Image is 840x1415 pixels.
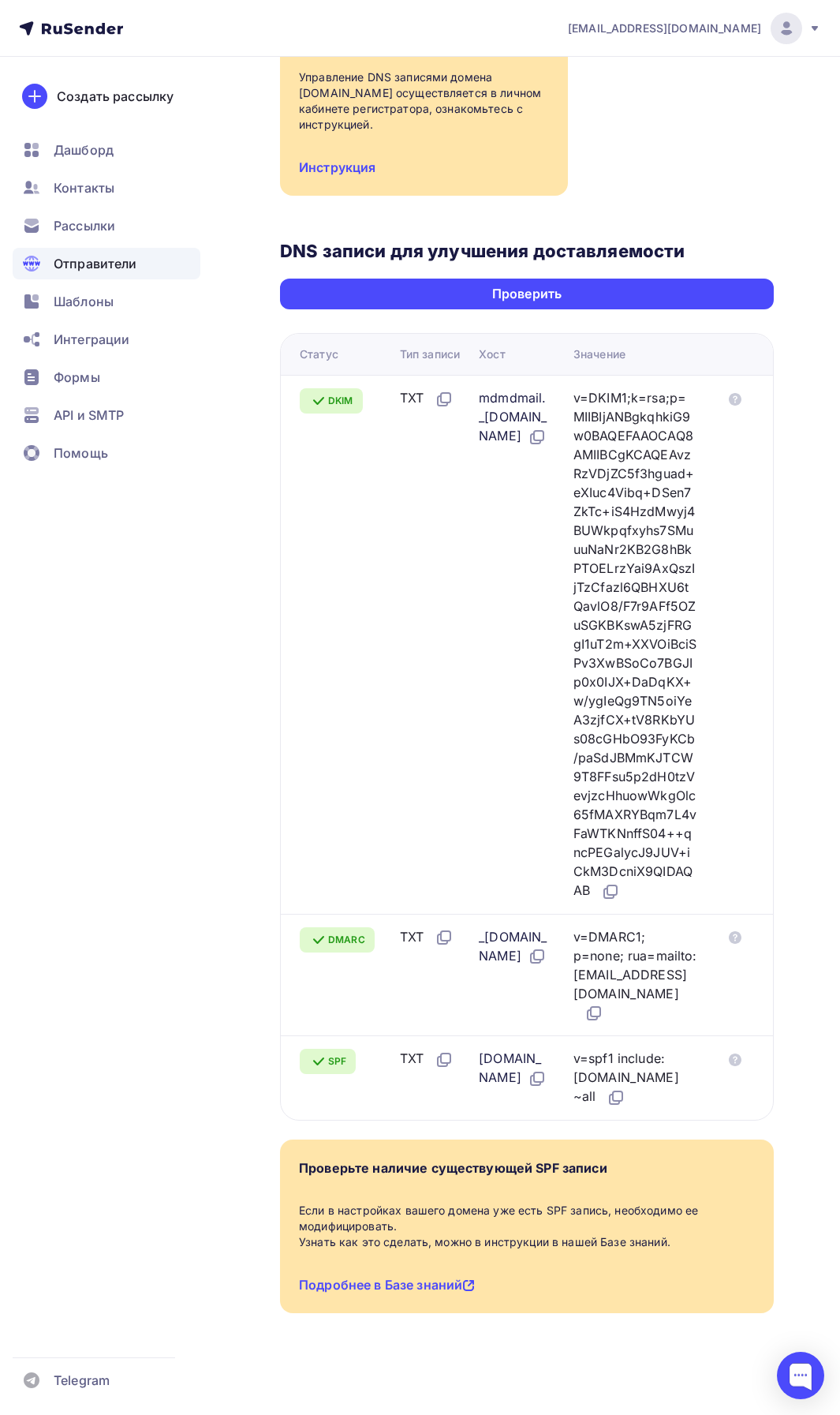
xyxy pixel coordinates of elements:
a: Дашборд [13,134,200,166]
a: Отправители [13,248,200,279]
span: DMARC [328,934,365,946]
a: Формы [13,361,200,393]
div: Тип записи [400,346,460,362]
span: Помощь [54,444,108,462]
div: mdmdmail._[DOMAIN_NAME] [479,388,548,447]
span: Рассылки [54,216,115,235]
span: Интеграции [54,330,129,349]
span: Дашборд [54,140,114,159]
h3: DNS записи для улучшения доставляемости [280,240,774,262]
div: v=spf1 include:[DOMAIN_NAME] ~all [573,1049,697,1107]
a: Шаблоны [13,286,200,317]
span: DKIM [328,395,353,407]
a: Инструкция [299,159,375,175]
div: TXT [400,388,454,409]
div: Статус [300,346,338,362]
span: Формы [54,368,100,387]
span: [EMAIL_ADDRESS][DOMAIN_NAME] [568,21,761,36]
span: Telegram [54,1371,110,1390]
div: Хост [479,346,506,362]
div: Значение [573,346,625,362]
a: [EMAIL_ADDRESS][DOMAIN_NAME] [568,13,821,44]
div: v=DKIM1;k=rsa;p=MIIBIjANBgkqhkiG9w0BAQEFAAOCAQ8AMIIBCgKCAQEAvzRzVDjZC5f3hguad+eXIuc4Vibq+DSen7ZkT... [573,388,697,901]
span: Отправители [54,254,137,273]
div: _[DOMAIN_NAME] [479,927,548,967]
div: Создать рассылку [57,87,174,106]
div: TXT [400,1049,454,1069]
span: API и SMTP [54,406,124,425]
div: Если в настройках вашего домена уже есть SPF запись, необходимо ее модифицировать. Узнать как это... [299,1203,755,1250]
span: SPF [328,1055,346,1068]
div: Проверьте наличие существующей SPF записи [299,1159,607,1177]
a: Контакты [13,172,200,204]
div: Управление DNS записями домена [DOMAIN_NAME] осуществляется в личном кабинете регистратора, ознак... [299,69,549,133]
a: Рассылки [13,210,200,241]
span: Контакты [54,178,114,197]
div: v=DMARC1; p=none; rua=mailto:[EMAIL_ADDRESS][DOMAIN_NAME] [573,927,697,1024]
div: TXT [400,927,454,948]
span: Шаблоны [54,292,114,311]
div: Проверить [492,285,562,303]
div: [DOMAIN_NAME] [479,1049,548,1088]
a: Подробнее в Базе знаний [299,1277,475,1293]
